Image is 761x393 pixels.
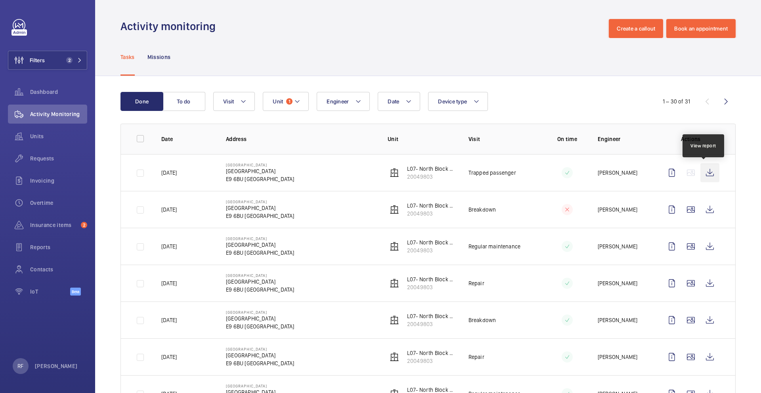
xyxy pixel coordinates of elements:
[226,241,294,249] p: [GEOGRAPHIC_DATA]
[598,353,637,361] p: [PERSON_NAME]
[226,199,294,204] p: [GEOGRAPHIC_DATA]
[30,221,78,229] span: Insurance items
[390,279,399,288] img: elevator.svg
[327,98,349,105] span: Engineer
[263,92,309,111] button: Unit1
[70,288,81,296] span: Beta
[598,242,637,250] p: [PERSON_NAME]
[30,132,87,140] span: Units
[468,353,484,361] p: Repair
[407,238,456,246] p: L07- North Block L/H (2FLR)
[468,169,516,177] p: Trapped passenger
[30,88,87,96] span: Dashboard
[161,242,177,250] p: [DATE]
[35,362,78,370] p: [PERSON_NAME]
[226,236,294,241] p: [GEOGRAPHIC_DATA]
[273,98,283,105] span: Unit
[666,19,736,38] button: Book an appointment
[407,202,456,210] p: L07- North Block L/H (2FLR)
[390,168,399,177] img: elevator.svg
[226,286,294,294] p: E9 6BU [GEOGRAPHIC_DATA]
[468,279,484,287] p: Repair
[161,353,177,361] p: [DATE]
[30,177,87,185] span: Invoicing
[147,53,171,61] p: Missions
[598,135,650,143] p: Engineer
[30,199,87,207] span: Overtime
[226,310,294,315] p: [GEOGRAPHIC_DATA]
[598,279,637,287] p: [PERSON_NAME]
[30,110,87,118] span: Activity Monitoring
[549,135,585,143] p: On time
[428,92,488,111] button: Device type
[161,316,177,324] p: [DATE]
[30,56,45,64] span: Filters
[388,135,456,143] p: Unit
[468,316,496,324] p: Breakdown
[226,175,294,183] p: E9 6BU [GEOGRAPHIC_DATA]
[226,212,294,220] p: E9 6BU [GEOGRAPHIC_DATA]
[390,205,399,214] img: elevator.svg
[407,173,456,181] p: 20049803
[598,316,637,324] p: [PERSON_NAME]
[662,135,719,143] p: Actions
[120,19,220,34] h1: Activity monitoring
[223,98,234,105] span: Visit
[226,278,294,286] p: [GEOGRAPHIC_DATA]
[468,242,520,250] p: Regular maintenance
[407,357,456,365] p: 20049803
[407,320,456,328] p: 20049803
[388,98,399,105] span: Date
[81,222,87,228] span: 2
[598,169,637,177] p: [PERSON_NAME]
[407,210,456,217] p: 20049803
[226,322,294,330] p: E9 6BU [GEOGRAPHIC_DATA]
[390,315,399,325] img: elevator.svg
[407,312,456,320] p: L07- North Block L/H (2FLR)
[598,206,637,214] p: [PERSON_NAME]
[390,242,399,251] img: elevator.svg
[30,265,87,273] span: Contacts
[163,92,205,111] button: To do
[30,288,70,296] span: IoT
[226,135,375,143] p: Address
[30,243,87,251] span: Reports
[120,53,135,61] p: Tasks
[8,51,87,70] button: Filters2
[690,142,716,149] div: View report
[66,57,73,63] span: 2
[286,98,293,105] span: 1
[226,249,294,257] p: E9 6BU [GEOGRAPHIC_DATA]
[226,204,294,212] p: [GEOGRAPHIC_DATA]
[468,206,496,214] p: Breakdown
[226,351,294,359] p: [GEOGRAPHIC_DATA]
[213,92,255,111] button: Visit
[438,98,467,105] span: Device type
[407,246,456,254] p: 20049803
[317,92,370,111] button: Engineer
[468,135,537,143] p: Visit
[226,359,294,367] p: E9 6BU [GEOGRAPHIC_DATA]
[226,347,294,351] p: [GEOGRAPHIC_DATA]
[30,155,87,162] span: Requests
[378,92,420,111] button: Date
[609,19,663,38] button: Create a callout
[226,162,294,167] p: [GEOGRAPHIC_DATA]
[226,273,294,278] p: [GEOGRAPHIC_DATA]
[226,383,294,388] p: [GEOGRAPHIC_DATA]
[407,283,456,291] p: 20049803
[407,165,456,173] p: L07- North Block L/H (2FLR)
[226,315,294,322] p: [GEOGRAPHIC_DATA]
[390,352,399,362] img: elevator.svg
[663,97,690,105] div: 1 – 30 of 31
[407,275,456,283] p: L07- North Block L/H (2FLR)
[161,135,213,143] p: Date
[120,92,163,111] button: Done
[17,362,23,370] p: RF
[161,169,177,177] p: [DATE]
[161,279,177,287] p: [DATE]
[226,167,294,175] p: [GEOGRAPHIC_DATA]
[161,206,177,214] p: [DATE]
[407,349,456,357] p: L07- North Block L/H (2FLR)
